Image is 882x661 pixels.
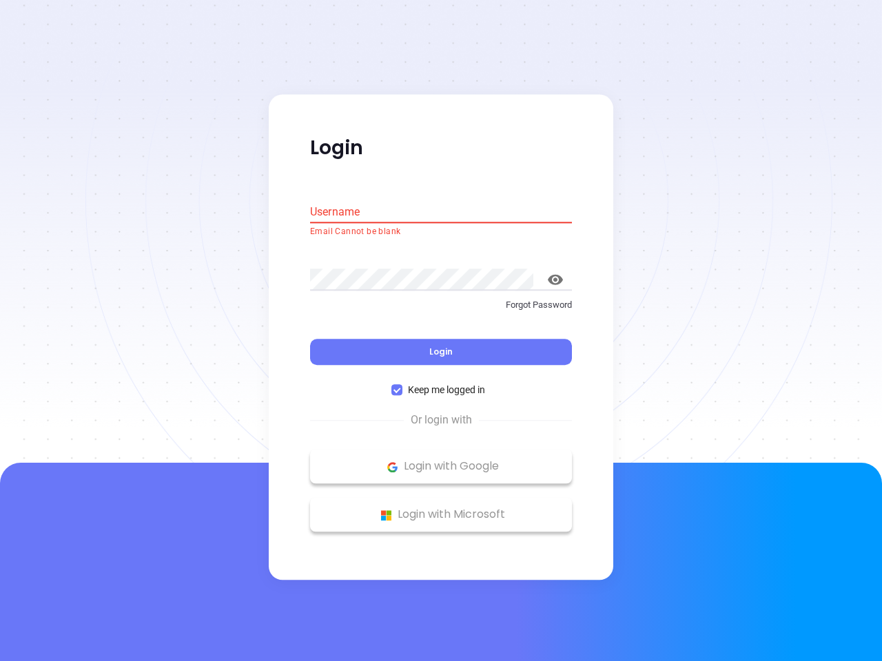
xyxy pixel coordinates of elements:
p: Login with Google [317,457,565,477]
span: Login [429,346,453,358]
p: Forgot Password [310,298,572,312]
p: Login [310,136,572,160]
span: Or login with [404,412,479,429]
button: Microsoft Logo Login with Microsoft [310,498,572,532]
p: Email Cannot be blank [310,225,572,239]
button: toggle password visibility [539,263,572,296]
p: Login with Microsoft [317,505,565,525]
img: Microsoft Logo [378,507,395,524]
span: Keep me logged in [402,383,491,398]
button: Google Logo Login with Google [310,450,572,484]
button: Login [310,339,572,366]
a: Forgot Password [310,298,572,323]
img: Google Logo [384,459,401,476]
